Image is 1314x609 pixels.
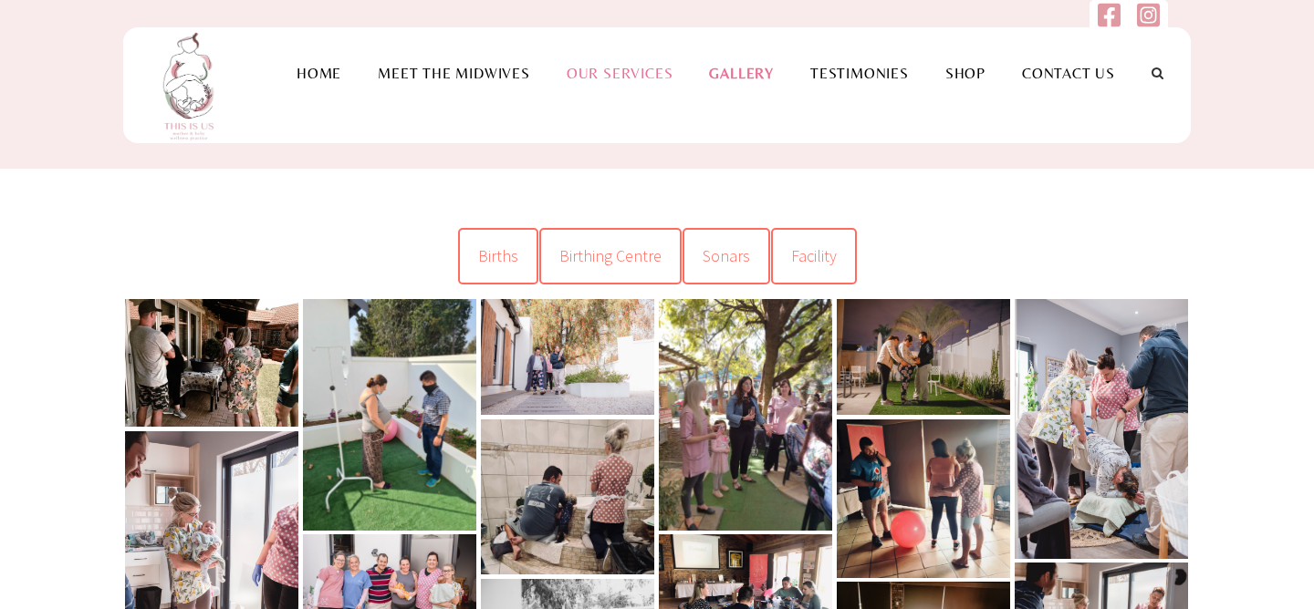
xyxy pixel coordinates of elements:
a: Sonars [683,228,770,284]
span: Facility [791,245,837,266]
a: Gallery [691,65,792,82]
span: Births [478,245,518,266]
a: Contact Us [1004,65,1133,82]
img: This is us practice [151,27,233,143]
a: 42e49928-0254-4c24-8936-dc27f10d980e [837,419,1010,578]
a: Birthing Centre [539,228,682,284]
a: Follow us on Instagram [1137,12,1160,33]
a: IMG_0210 [481,419,654,574]
img: facebook-square.svg [1098,2,1121,28]
img: instagram-square.svg [1137,2,1160,28]
a: Our Services [548,65,692,82]
a: Facility [771,228,857,284]
a: IMG_8085 [125,299,298,427]
a: Home [278,65,360,82]
a: IMG_6340 [659,299,832,531]
a: Births [458,228,538,284]
a: DSC_3209 [837,299,1010,415]
a: Shop [927,65,1004,82]
a: Meet the Midwives [360,65,548,82]
a: Testimonies [792,65,927,82]
span: Birthing Centre [559,245,662,266]
a: DSC_3234 [1015,299,1188,559]
a: DSC_3244 [481,299,654,415]
span: Sonars [703,245,750,266]
a: IMG_3664 [303,299,476,531]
